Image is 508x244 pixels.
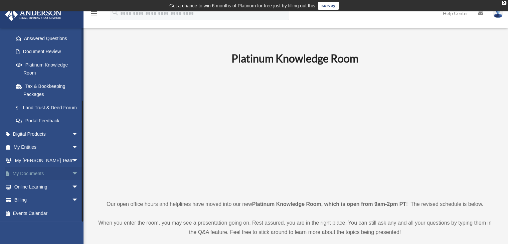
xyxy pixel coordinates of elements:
a: Answered Questions [9,32,89,45]
b: Platinum Knowledge Room [231,52,358,65]
a: My [PERSON_NAME] Teamarrow_drop_down [5,154,89,167]
a: My Entitiesarrow_drop_down [5,141,89,154]
p: Our open office hours and helplines have moved into our new ! The revised schedule is below. [95,200,495,209]
a: Online Learningarrow_drop_down [5,180,89,194]
a: My Documentsarrow_drop_down [5,167,89,180]
span: arrow_drop_down [72,141,85,154]
a: Events Calendar [5,207,89,220]
strong: Platinum Knowledge Room, which is open from 9am-2pm PT [252,201,406,207]
div: close [502,1,506,5]
span: arrow_drop_down [72,154,85,167]
span: arrow_drop_down [72,167,85,181]
a: survey [318,2,339,10]
a: Platinum Knowledge Room [9,58,85,80]
a: Land Trust & Deed Forum [9,101,89,114]
a: Portal Feedback [9,114,89,128]
img: Anderson Advisors Platinum Portal [3,8,63,21]
a: Document Review [9,45,89,58]
span: arrow_drop_down [72,194,85,207]
a: Digital Productsarrow_drop_down [5,127,89,141]
a: Tax & Bookkeeping Packages [9,80,89,101]
a: menu [90,12,98,17]
img: User Pic [493,8,503,18]
iframe: 231110_Toby_KnowledgeRoom [195,74,395,187]
i: search [112,9,119,16]
a: Billingarrow_drop_down [5,194,89,207]
div: Get a chance to win 6 months of Platinum for free just by filling out this [169,2,315,10]
i: menu [90,9,98,17]
p: When you enter the room, you may see a presentation going on. Rest assured, you are in the right ... [95,218,495,237]
span: arrow_drop_down [72,127,85,141]
span: arrow_drop_down [72,180,85,194]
